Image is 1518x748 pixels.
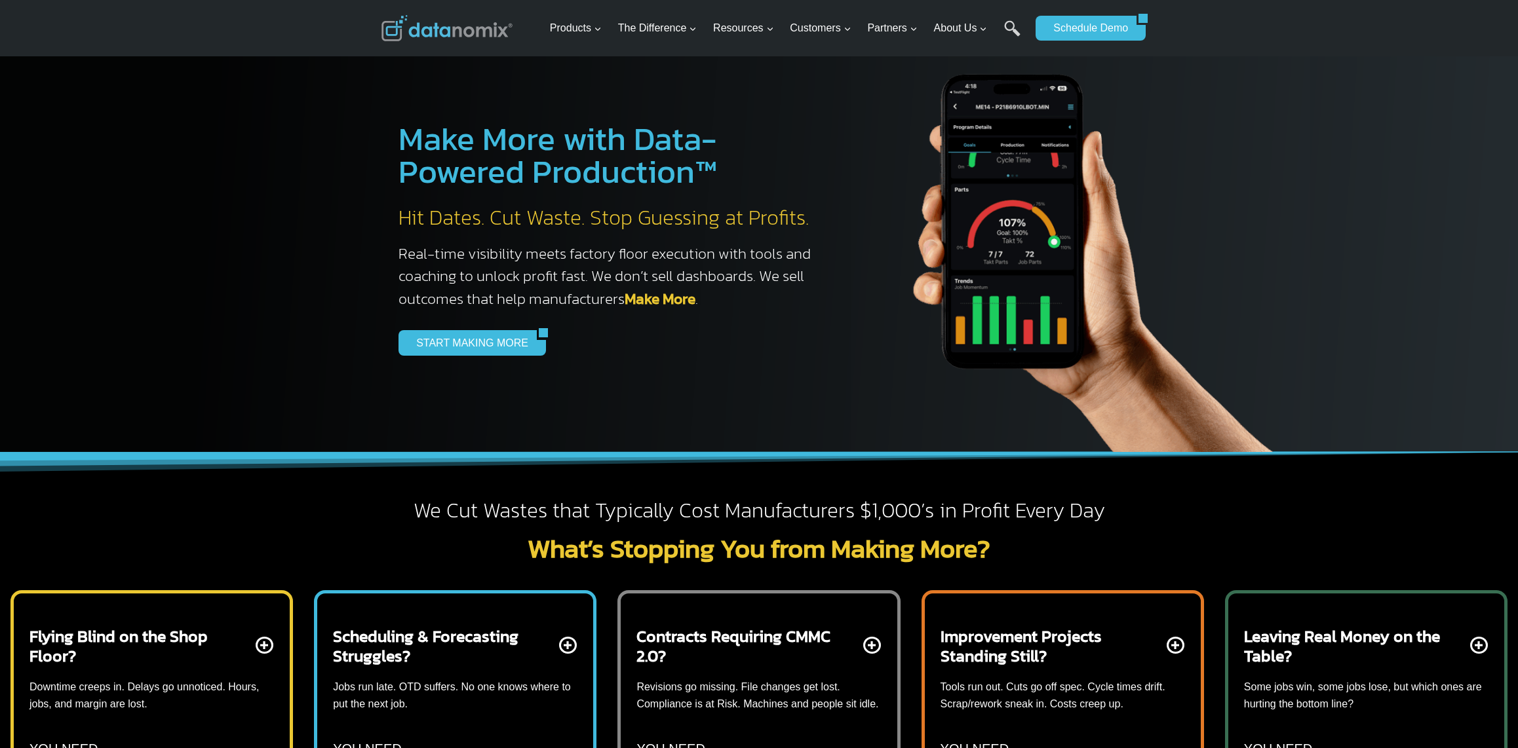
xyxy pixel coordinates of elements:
h2: Leaving Real Money on the Table? [1244,626,1468,665]
h2: Scheduling & Forecasting Struggles? [333,626,556,665]
img: The Datanoix Mobile App available on Android and iOS Devices [851,26,1310,452]
p: Downtime creeps in. Delays go unnoticed. Hours, jobs, and margin are lost. [29,679,274,712]
a: Search [1004,20,1021,50]
a: Make More [625,288,695,310]
nav: Primary Navigation [545,7,1030,50]
h2: Flying Blind on the Shop Floor? [29,626,253,665]
h2: We Cut Wastes that Typically Cost Manufacturers $1,000’s in Profit Every Day [381,497,1137,525]
h2: Contracts Requiring CMMC 2.0? [636,626,860,665]
h2: What’s Stopping You from Making More? [381,535,1137,561]
span: About Us [934,20,988,37]
img: Datanomix [381,15,513,41]
a: START MAKING MORE [399,330,537,355]
p: Some jobs win, some jobs lose, but which ones are hurting the bottom line? [1244,679,1489,712]
p: Revisions go missing. File changes get lost. Compliance is at Risk. Machines and people sit idle. [636,679,881,712]
span: Customers [790,20,851,37]
h2: Improvement Projects Standing Still? [941,626,1164,665]
p: Jobs run late. OTD suffers. No one knows where to put the next job. [333,679,577,712]
span: Partners [867,20,917,37]
h1: Make More with Data-Powered Production™ [399,122,825,188]
span: Products [550,20,602,37]
h2: Hit Dates. Cut Waste. Stop Guessing at Profits. [399,204,825,232]
p: Tools run out. Cuts go off spec. Cycle times drift. Scrap/rework sneak in. Costs creep up. [941,679,1185,712]
a: Schedule Demo [1036,16,1137,41]
h3: Real-time visibility meets factory floor execution with tools and coaching to unlock profit fast.... [399,242,825,310]
span: Resources [713,20,773,37]
span: The Difference [618,20,697,37]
